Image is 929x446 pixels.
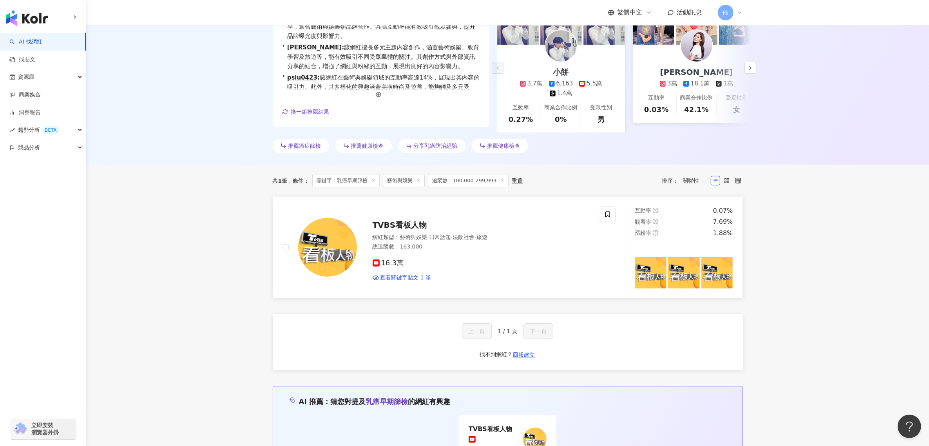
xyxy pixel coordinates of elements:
span: 日常話題 [429,234,451,240]
span: · [451,234,453,240]
span: question-circle [653,208,658,213]
div: 1萬 [723,80,733,88]
div: 找不到網紅？ [480,351,513,359]
span: question-circle [653,219,658,224]
span: 該網紅擅長多元主題內容創作，涵蓋藝術娛樂、教育學習及旅遊等，能有效吸引不同受眾羣體的關注。其創作方式與外部資訊分享的結合，增強了網紅與粉絲的互動，展現出良好的內容影響力。 [287,43,480,71]
a: 查看關鍵字貼文 1 筆 [373,274,431,282]
span: 推薦健康檢查 [351,143,384,149]
span: question-circle [653,230,658,236]
button: 回報建立 [513,348,536,361]
div: 商業合作比例 [680,94,713,102]
div: 0.27% [509,114,533,124]
div: 女 [733,105,740,114]
div: 6,163 [556,80,573,88]
div: 7.69% [713,218,733,226]
div: 男 [598,114,605,124]
span: 追蹤數：100,000-299,999 [428,174,509,187]
span: 16.3萬 [373,259,404,267]
div: 0.03% [644,105,668,114]
div: 互動率 [648,94,665,102]
span: 競品分析 [18,139,40,156]
span: rise [9,127,15,133]
span: 該網紅在藝術與娛樂領域的互動率高達14%，展現出其內容的吸引力。此外，其多樣化的興趣涵蓋美妝時尚及遊戲，能夠觸及多元受眾，提升品牌曝光與參與度，是具潛力的行銷合作夥伴。 [287,73,480,101]
a: pslu0423 [287,74,317,81]
span: 分享乳癌防治經驗 [414,143,458,149]
div: BETA [42,126,60,134]
img: logo [6,10,48,26]
iframe: Help Scout Beacon - Open [898,415,921,438]
span: 條件 ： [287,178,309,184]
span: TVBS看板人物 [373,220,427,230]
a: [PERSON_NAME]3萬18.1萬1萬互動率0.03%商業合作比例42.1%受眾性別女 [633,45,761,123]
span: 資源庫 [18,68,34,86]
a: 洞察報告 [9,109,41,116]
img: KOL Avatar [545,30,577,62]
span: 1 / 1 頁 [498,328,518,334]
div: [PERSON_NAME] [652,67,741,78]
span: : [342,44,344,51]
div: 3萬 [667,80,677,88]
span: 查看關鍵字貼文 1 筆 [380,274,431,282]
span: 繁體中文 [618,8,643,17]
a: 商案媒合 [9,91,41,99]
div: 18.1萬 [691,80,710,88]
span: 1 [278,178,282,184]
div: 重置 [512,178,523,184]
div: 共 筆 [273,178,288,184]
img: chrome extension [13,422,28,435]
div: 受眾性別 [590,104,612,112]
span: 回報建立 [513,352,535,358]
div: 互動率 [512,104,529,112]
span: 互動率 [635,207,651,214]
button: 下一頁 [523,323,553,339]
span: 關聯性 [683,174,706,187]
div: 42.1% [684,105,708,114]
span: 乳癌早期篩檢 [366,397,408,406]
div: • [282,43,480,71]
span: 佶 [723,8,728,17]
button: 換一組推薦結果 [282,106,330,118]
span: 漲粉率 [635,230,651,236]
a: [PERSON_NAME] [287,44,342,51]
div: 排序： [662,174,711,187]
img: post-image [701,257,733,288]
div: 商業合作比例 [544,104,577,112]
a: chrome extension立即安裝 瀏覽器外掛 [10,418,76,439]
div: 0.07% [713,207,733,215]
span: 旅遊 [476,234,487,240]
div: 總追蹤數 ： 163,000 [373,243,591,251]
a: searchAI 找網紅 [9,38,42,46]
div: • [282,13,480,41]
img: KOL Avatar [298,218,357,277]
span: 趨勢分析 [18,121,60,139]
span: 立即安裝 瀏覽器外掛 [31,422,59,436]
span: 活動訊息 [677,9,702,16]
div: 1.88% [713,229,733,238]
a: KOL AvatarTVBS看板人物網紅類型：藝術與娛樂·日常話題·法政社會·旅遊總追蹤數：163,00016.3萬查看關鍵字貼文 1 筆互動率question-circle0.07%觀看率qu... [273,197,743,298]
div: 受眾性別 [726,94,748,102]
div: 小餅 [545,67,577,78]
span: 換一組推薦結果 [291,109,330,115]
span: 法政社會 [453,234,474,240]
span: 這位網紅擁有高粘性及[PERSON_NAME]的個人風格，專注於美食分享，適合藝術與娛樂類品牌合作。其高互動率能有效吸引觀眾參與，提升品牌曝光度與影響力。 [287,13,480,41]
div: 3.7萬 [527,80,543,88]
div: 網紅類型 ： [373,234,591,241]
button: 上一頁 [462,323,492,339]
div: AI 推薦 ： [299,397,451,406]
a: 找貼文 [9,56,35,63]
span: 猜您對提及 的網紅有興趣 [330,397,450,406]
span: · [474,234,476,240]
div: TVBS看板人物 [469,425,512,433]
a: 小餅3.7萬6,1635.5萬1.4萬互動率0.27%商業合作比例0%受眾性別男 [497,45,625,132]
span: 藝術與娛樂 [400,234,427,240]
div: 5.5萬 [587,80,602,88]
span: 關鍵字：乳癌早期篩檢 [312,174,380,187]
span: 觀看率 [635,219,651,225]
img: KOL Avatar [681,30,712,62]
div: 0% [555,114,567,124]
div: 1.4萬 [557,89,572,98]
div: • [282,73,480,101]
span: 推薦癌症篩檢 [288,143,321,149]
img: post-image [668,257,700,288]
span: 藝術與娛樂 [383,174,425,187]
